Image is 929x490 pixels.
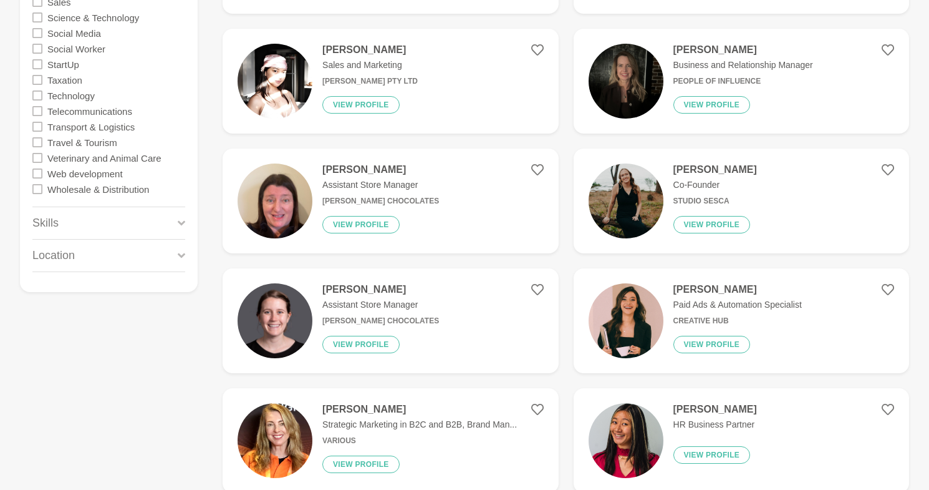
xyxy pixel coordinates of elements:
[589,164,663,238] img: 251263b491060714fa7e64a2c64e6ce2b86e5b5c-1350x2025.jpg
[574,268,909,373] a: [PERSON_NAME]Paid Ads & Automation SpecialistCreative HubView profile
[673,77,813,86] h6: People of Influence
[673,403,757,416] h4: [PERSON_NAME]
[673,336,751,353] button: View profile
[238,44,312,119] img: b1a2a92873384f447e16a896c02c3273cbd04480-1608x1608.jpg
[673,59,813,72] p: Business and Relationship Manager
[47,56,79,72] label: StartUp
[322,298,439,311] p: Assistant Store Manager
[322,59,418,72] p: Sales and Marketing
[322,197,439,206] h6: [PERSON_NAME] CHOCOLATES
[322,336,400,353] button: View profile
[47,72,82,87] label: Taxation
[673,446,751,464] button: View profile
[673,283,802,296] h4: [PERSON_NAME]
[322,283,439,296] h4: [PERSON_NAME]
[47,181,149,197] label: Wholesale & Distribution
[238,283,312,358] img: 029c2c42733b9d2b0ba2768d6a5c372c1f7a500f-500x500.jpg
[47,134,117,150] label: Travel & Tourism
[322,96,400,114] button: View profile
[32,215,59,232] p: Skills
[238,164,312,238] img: a03a123c3c03660bc4dec52a0cf9bb5dc8633c20-2316x3088.jpg
[574,149,909,253] a: [PERSON_NAME]Co-FounderStudio SescaView profile
[223,268,558,373] a: [PERSON_NAME]Assistant Store Manager[PERSON_NAME] ChocolatesView profile
[673,197,757,206] h6: Studio Sesca
[673,96,751,114] button: View profile
[673,44,813,56] h4: [PERSON_NAME]
[47,103,132,119] label: Telecommunications
[673,164,757,176] h4: [PERSON_NAME]
[673,298,802,311] p: Paid Ads & Automation Specialist
[47,41,105,56] label: Social Worker
[574,29,909,134] a: [PERSON_NAME]Business and Relationship ManagerPeople of InfluenceView profile
[47,165,123,181] label: Web development
[322,418,517,431] p: Strategic Marketing in B2C and B2B, Brand Man...
[589,44,663,119] img: 4f8ac3869a007e0d1b6b374d8a6623d966617f2f-3024x4032.jpg
[47,150,161,165] label: Veterinary and Animal Care
[322,44,418,56] h4: [PERSON_NAME]
[322,436,517,446] h6: Various
[322,403,517,416] h4: [PERSON_NAME]
[322,456,400,473] button: View profile
[322,316,439,326] h6: [PERSON_NAME] Chocolates
[673,216,751,233] button: View profile
[673,179,757,192] p: Co-Founder
[589,283,663,358] img: ee0edfca580b48478b9949b37cc6a4240d151855-1440x1440.webp
[47,9,139,25] label: Science & Technology
[673,418,757,431] p: HR Business Partner
[32,247,75,264] p: Location
[673,316,802,326] h6: Creative Hub
[47,119,135,134] label: Transport & Logistics
[322,179,439,192] p: Assistant Store Manager
[322,77,418,86] h6: [PERSON_NAME] Pty LTD
[238,403,312,478] img: 23dfe6b37e27fa9795f08afb0eaa483090fbb44a-1003x870.png
[322,216,400,233] button: View profile
[589,403,663,478] img: 97086b387fc226d6d01cf5914affb05117c0ddcf-3316x4145.jpg
[223,149,558,253] a: [PERSON_NAME]Assistant Store Manager[PERSON_NAME] CHOCOLATESView profile
[47,25,101,41] label: Social Media
[47,87,95,103] label: Technology
[223,29,558,134] a: [PERSON_NAME]Sales and Marketing[PERSON_NAME] Pty LTDView profile
[322,164,439,176] h4: [PERSON_NAME]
